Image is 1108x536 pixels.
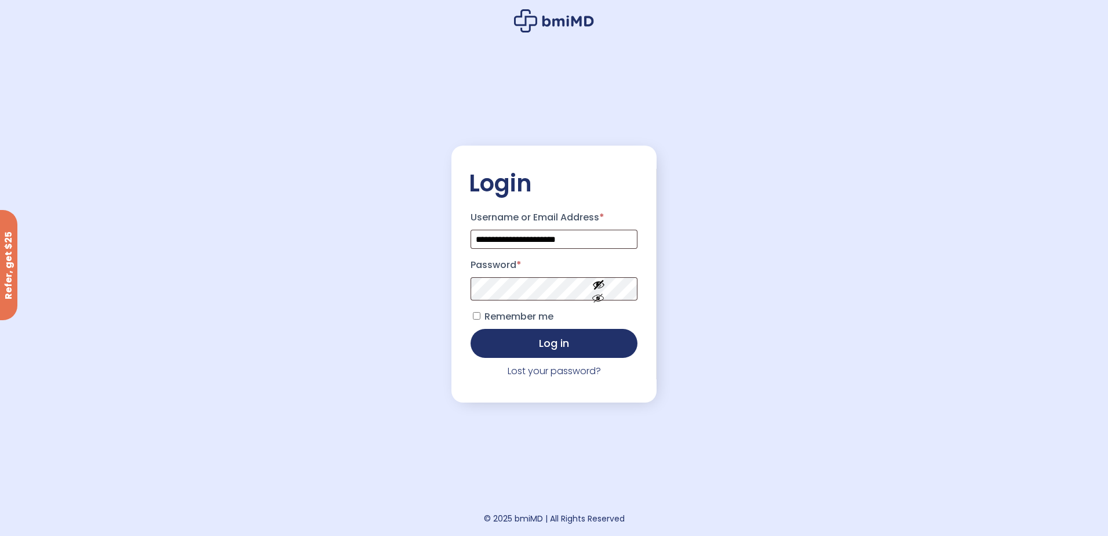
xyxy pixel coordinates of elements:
[471,329,637,358] button: Log in
[469,169,639,198] h2: Login
[484,510,625,527] div: © 2025 bmiMD | All Rights Reserved
[473,312,480,320] input: Remember me
[566,269,631,309] button: Show password
[471,208,637,227] label: Username or Email Address
[471,256,637,274] label: Password
[484,310,553,323] span: Remember me
[508,364,601,378] a: Lost your password?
